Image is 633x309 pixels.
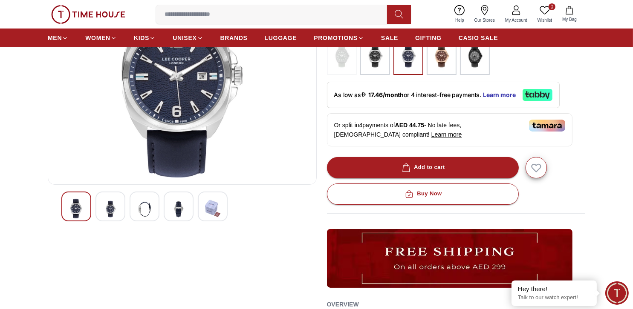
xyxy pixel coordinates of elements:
span: UNISEX [173,34,197,42]
a: Help [450,3,469,25]
a: Our Stores [469,3,500,25]
span: Wishlist [534,17,555,23]
img: ... [331,42,353,71]
span: SALE [381,34,398,42]
img: Lee Cooper Men's Analog Green Dial Watch - LC07858.077 [69,199,84,218]
img: Tamara [529,120,565,132]
span: 0 [549,3,555,10]
img: Lee Cooper Men's Analog Green Dial Watch - LC07858.077 [103,199,118,220]
p: Talk to our watch expert! [518,294,590,301]
img: ... [51,5,125,24]
a: BRANDS [220,30,248,46]
a: MEN [48,30,68,46]
span: KIDS [134,34,149,42]
span: WOMEN [85,34,110,42]
span: AED 44.75 [395,122,424,129]
button: Buy Now [327,183,519,205]
span: LUGGAGE [265,34,297,42]
a: WOMEN [85,30,117,46]
a: 0Wishlist [532,3,557,25]
span: BRANDS [220,34,248,42]
div: Or split in 4 payments of - No late fees, [DEMOGRAPHIC_DATA] compliant! [327,113,572,146]
div: Add to cart [400,163,445,172]
a: LUGGAGE [265,30,297,46]
div: Buy Now [403,189,442,199]
span: My Account [502,17,531,23]
button: My Bag [557,4,582,24]
span: PROMOTIONS [314,34,358,42]
a: GIFTING [415,30,442,46]
img: ... [431,42,452,71]
a: CASIO SALE [459,30,498,46]
div: Hey there! [518,285,590,293]
a: SALE [381,30,398,46]
a: PROMOTIONS [314,30,364,46]
a: KIDS [134,30,156,46]
span: MEN [48,34,62,42]
span: Our Stores [471,17,498,23]
img: ... [364,42,386,71]
img: Lee Cooper Men's Analog Green Dial Watch - LC07858.077 [205,199,220,218]
button: Add to cart [327,157,519,178]
a: UNISEX [173,30,203,46]
img: ... [464,42,486,71]
span: Learn more [431,131,462,138]
img: ... [398,42,419,71]
img: Lee Cooper Men's Analog Green Dial Watch - LC07858.077 [171,199,186,220]
span: My Bag [559,16,580,23]
img: Lee Cooper Men's Analog Green Dial Watch - LC07858.077 [137,199,152,220]
span: GIFTING [415,34,442,42]
span: Help [452,17,468,23]
img: ... [327,229,572,288]
span: CASIO SALE [459,34,498,42]
div: Chat Widget [605,281,629,305]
